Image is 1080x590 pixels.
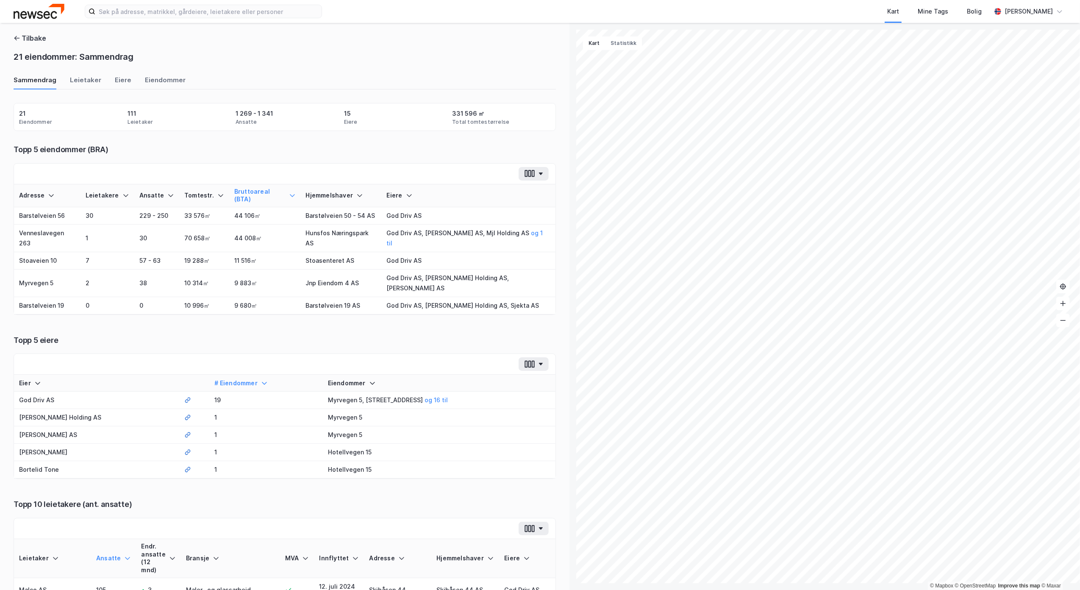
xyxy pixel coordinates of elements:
[285,554,309,562] div: MVA
[14,335,556,345] div: Topp 5 eiere
[967,6,982,17] div: Bolig
[887,6,899,17] div: Kart
[387,228,551,248] div: God Driv AS, [PERSON_NAME] AS, Mjl Holding AS
[14,499,556,509] div: Topp 10 leietakere (ant. ansatte)
[184,192,224,200] div: Tomtestr.
[387,192,551,200] div: Eiere
[14,252,81,270] td: Stoaveien 10
[96,554,131,562] div: Ansatte
[344,109,351,119] div: 15
[14,444,179,461] td: [PERSON_NAME]
[605,36,642,50] button: Statistikk
[583,36,605,50] button: Kart
[323,444,555,461] td: Hotellvegen 15
[382,297,556,314] td: God Driv AS, [PERSON_NAME] Holding AS, Sjekta AS
[19,119,52,125] div: Eiendommer
[134,297,179,314] td: 0
[14,461,179,479] td: Bortelid Tone
[323,409,555,426] td: Myrvegen 5
[436,554,494,562] div: Hjemmelshaver
[186,554,275,562] div: Bransje
[134,252,179,270] td: 57 - 63
[14,409,179,426] td: [PERSON_NAME] Holding AS
[179,225,229,252] td: 70 658㎡
[14,392,179,409] td: God Driv AS
[382,252,556,270] td: God Driv AS
[215,379,318,387] div: # Eiendommer
[134,207,179,225] td: 229 - 250
[14,145,556,155] div: Topp 5 eiendommer (BRA)
[210,409,323,426] td: 1
[1038,549,1080,590] div: Kontrollprogram for chat
[141,543,175,574] div: Endr. ansatte (12 mnd)
[301,297,382,314] td: Barstølveien 19 AS
[210,461,323,479] td: 1
[229,297,301,314] td: 9 680㎡
[504,554,552,562] div: Eiere
[344,119,358,125] div: Eiere
[236,109,273,119] div: 1 269 - 1 341
[328,379,550,387] div: Eiendommer
[210,392,323,409] td: 19
[234,188,296,203] div: Bruttoareal (BTA)
[128,109,136,119] div: 111
[179,270,229,297] td: 10 314㎡
[14,33,46,43] button: Tilbake
[998,583,1040,589] a: Improve this map
[452,119,509,125] div: Total tomtestørrelse
[179,252,229,270] td: 19 288㎡
[306,192,377,200] div: Hjemmelshaver
[179,297,229,314] td: 10 996㎡
[81,207,134,225] td: 30
[323,426,555,444] td: Myrvegen 5
[86,192,129,200] div: Leietakere
[81,270,134,297] td: 2
[81,252,134,270] td: 7
[134,225,179,252] td: 30
[301,225,382,252] td: Hunsfos Næringspark AS
[128,119,153,125] div: Leietaker
[955,583,996,589] a: OpenStreetMap
[14,297,81,314] td: Barstølveien 19
[328,395,550,405] div: Myrvegen 5, [STREET_ADDRESS]
[179,207,229,225] td: 33 576㎡
[145,75,186,89] div: Eiendommer
[301,207,382,225] td: Barstølveien 50 - 54 AS
[229,207,301,225] td: 44 106㎡
[1005,6,1053,17] div: [PERSON_NAME]
[236,119,257,125] div: Ansatte
[14,4,64,19] img: newsec-logo.f6e21ccffca1b3a03d2d.png
[301,270,382,297] td: Jnp Eiendom 4 AS
[229,252,301,270] td: 11 516㎡
[229,225,301,252] td: 44 008㎡
[19,379,174,387] div: Eier
[210,444,323,461] td: 1
[210,426,323,444] td: 1
[115,75,131,89] div: Eiere
[14,50,133,64] div: 21 eiendommer: Sammendrag
[382,270,556,297] td: God Driv AS, [PERSON_NAME] Holding AS, [PERSON_NAME] AS
[139,192,174,200] div: Ansatte
[14,207,81,225] td: Barstølveien 56
[382,207,556,225] td: God Driv AS
[14,225,81,252] td: Venneslavegen 263
[918,6,948,17] div: Mine Tags
[81,297,134,314] td: 0
[229,270,301,297] td: 9 883㎡
[369,554,426,562] div: Adresse
[323,461,555,479] td: Hotellvegen 15
[452,109,484,119] div: 331 596 ㎡
[70,75,101,89] div: Leietaker
[19,554,86,562] div: Leietaker
[95,5,322,18] input: Søk på adresse, matrikkel, gårdeiere, leietakere eller personer
[930,583,953,589] a: Mapbox
[14,426,179,444] td: [PERSON_NAME] AS
[14,75,56,89] div: Sammendrag
[134,270,179,297] td: 38
[19,192,75,200] div: Adresse
[301,252,382,270] td: Stoasenteret AS
[1038,549,1080,590] iframe: Chat Widget
[81,225,134,252] td: 1
[14,270,81,297] td: Myrvegen 5
[319,554,359,562] div: Innflyttet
